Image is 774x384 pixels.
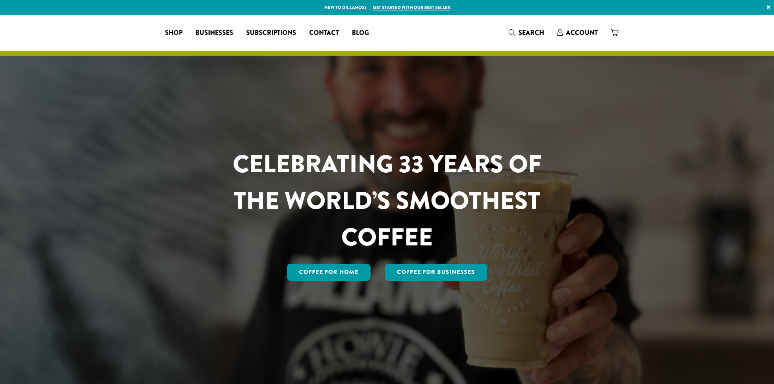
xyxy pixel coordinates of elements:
a: Search [502,26,551,39]
span: Shop [165,28,182,38]
span: Search [518,28,544,37]
h1: CELEBRATING 33 YEARS OF THE WORLD’S SMOOTHEST COFFEE [209,146,566,256]
a: Get started with our best seller [373,4,450,11]
span: Account [566,28,598,37]
span: Subscriptions [246,28,296,38]
a: Shop [158,26,189,39]
span: Businesses [195,28,233,38]
a: Coffee For Businesses [385,264,487,281]
a: Coffee for Home [287,264,371,281]
span: Contact [309,28,339,38]
span: Blog [352,28,369,38]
